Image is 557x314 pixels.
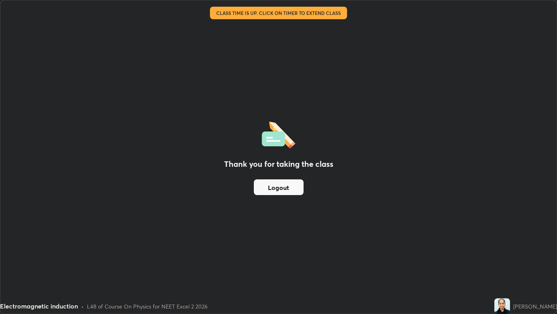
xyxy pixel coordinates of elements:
div: • [81,302,84,310]
button: Logout [254,179,304,195]
div: L48 of Course On Physics for NEET Excel 2 2026 [87,302,208,310]
h2: Thank you for taking the class [224,158,333,170]
img: offlineFeedback.1438e8b3.svg [262,119,295,149]
img: 515b3ccb7c094b98a4c123f1fd1a1405.jpg [494,298,510,314]
div: [PERSON_NAME] [513,302,557,310]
